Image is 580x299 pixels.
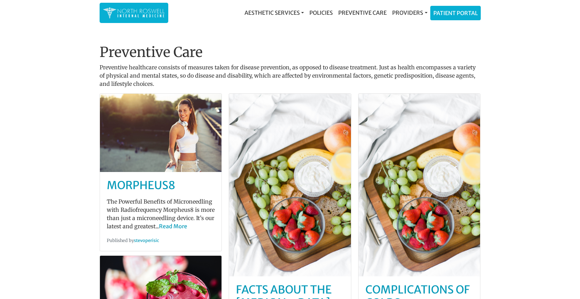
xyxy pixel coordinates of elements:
img: North Roswell Internal Medicine [103,6,165,20]
a: Policies [307,6,336,20]
p: Preventive healthcare consists of measures taken for disease prevention, as opposed to disease tr... [100,63,481,88]
a: Aesthetic Services [242,6,307,20]
a: MORPHEUS8 [107,179,175,192]
a: Preventive Care [336,6,389,20]
h1: Preventive Care [100,44,481,60]
p: The Powerful Benefits of Microneedling with Radiofrequency Morpheus8 is more than just a micronee... [107,197,215,230]
img: post-default-6.jpg [229,94,351,276]
a: Patient Portal [431,6,480,20]
a: Read More [159,223,187,230]
a: Providers [389,6,430,20]
a: stevoperisic [134,238,159,243]
small: Published by [107,238,159,243]
img: post-default-6.jpg [359,94,480,276]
